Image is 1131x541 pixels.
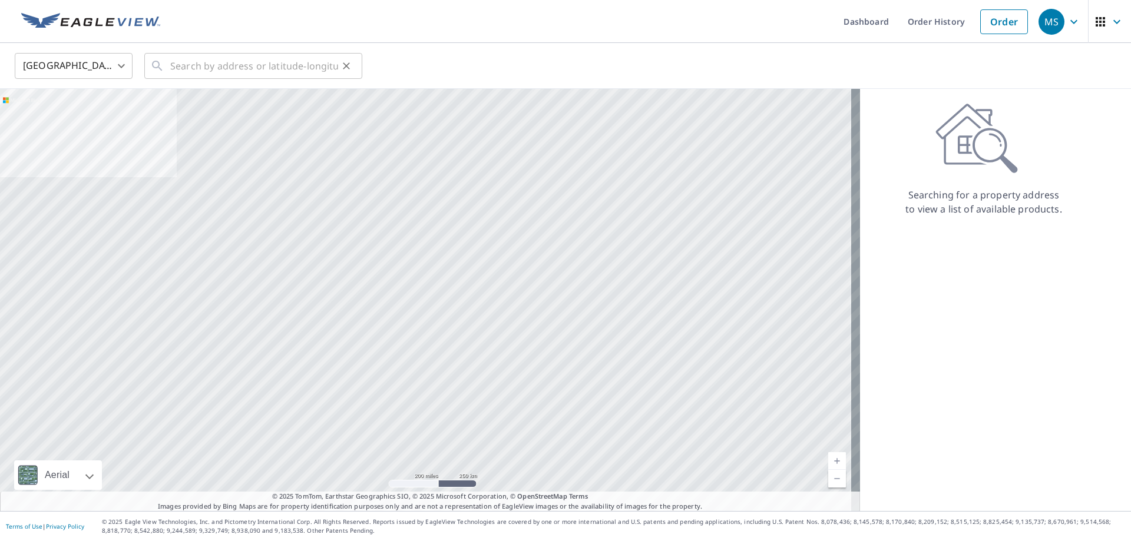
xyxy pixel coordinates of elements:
p: Searching for a property address to view a list of available products. [905,188,1063,216]
div: MS [1039,9,1064,35]
a: OpenStreetMap [517,492,567,500]
img: EV Logo [21,13,160,31]
a: Terms of Use [6,522,42,530]
div: Aerial [41,460,73,490]
button: Clear [338,58,355,74]
a: Terms [569,492,588,500]
a: Order [980,9,1028,34]
input: Search by address or latitude-longitude [170,49,338,82]
a: Current Level 5, Zoom In [828,452,846,470]
a: Current Level 5, Zoom Out [828,470,846,487]
div: Aerial [14,460,102,490]
span: © 2025 TomTom, Earthstar Geographics SIO, © 2025 Microsoft Corporation, © [272,492,588,502]
div: [GEOGRAPHIC_DATA] [15,49,133,82]
p: | [6,523,84,530]
a: Privacy Policy [46,522,84,530]
p: © 2025 Eagle View Technologies, Inc. and Pictometry International Corp. All Rights Reserved. Repo... [102,517,1125,535]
